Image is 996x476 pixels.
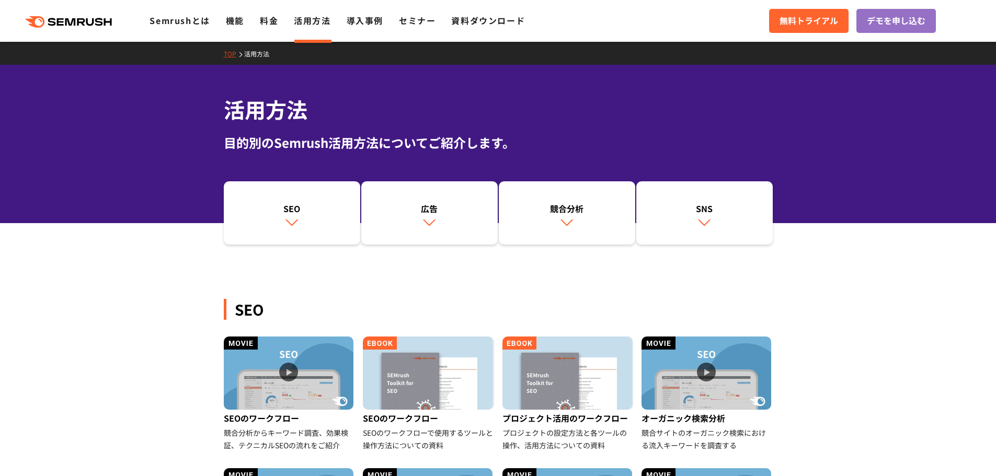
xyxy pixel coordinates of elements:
[499,181,635,245] a: 競合分析
[294,14,330,27] a: 活用方法
[502,336,634,451] a: プロジェクト活用のワークフロー プロジェクトの設定方法と各ツールの操作、活用方法についての資料
[229,202,355,215] div: SEO
[224,410,355,426] div: SEOのワークフロー
[260,14,278,27] a: 料金
[867,14,925,28] span: デモを申し込む
[224,94,773,125] h1: 活用方法
[226,14,244,27] a: 機能
[451,14,525,27] a: 資料ダウンロード
[224,49,244,58] a: TOP
[224,299,773,320] div: SEO
[642,202,768,215] div: SNS
[856,9,936,33] a: デモを申し込む
[642,336,773,451] a: オーガニック検索分析 競合サイトのオーガニック検索における流入キーワードを調査する
[642,410,773,426] div: オーガニック検索分析
[502,426,634,451] div: プロジェクトの設定方法と各ツールの操作、活用方法についての資料
[224,426,355,451] div: 競合分析からキーワード調査、効果検証、テクニカルSEOの流れをご紹介
[361,181,498,245] a: 広告
[363,426,494,451] div: SEOのワークフローで使用するツールと操作方法についての資料
[367,202,493,215] div: 広告
[363,410,494,426] div: SEOのワークフロー
[224,336,355,451] a: SEOのワークフロー 競合分析からキーワード調査、効果検証、テクニカルSEOの流れをご紹介
[642,426,773,451] div: 競合サイトのオーガニック検索における流入キーワードを調査する
[780,14,838,28] span: 無料トライアル
[150,14,210,27] a: Semrushとは
[224,133,773,152] div: 目的別のSemrush活用方法についてご紹介します。
[244,49,277,58] a: 活用方法
[636,181,773,245] a: SNS
[769,9,849,33] a: 無料トライアル
[224,181,360,245] a: SEO
[363,336,494,451] a: SEOのワークフロー SEOのワークフローで使用するツールと操作方法についての資料
[502,410,634,426] div: プロジェクト活用のワークフロー
[347,14,383,27] a: 導入事例
[399,14,436,27] a: セミナー
[504,202,630,215] div: 競合分析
